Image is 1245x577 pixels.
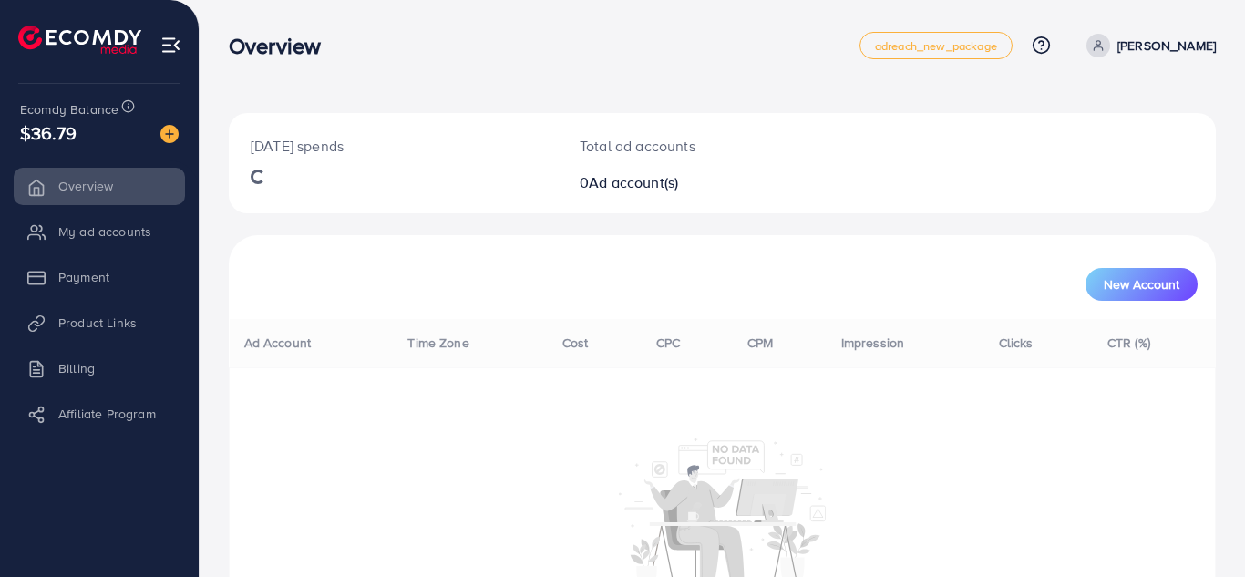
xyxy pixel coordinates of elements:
img: menu [160,35,181,56]
h3: Overview [229,33,335,59]
span: Ecomdy Balance [20,100,118,118]
img: image [160,125,179,143]
p: [PERSON_NAME] [1117,35,1216,57]
span: New Account [1104,278,1179,291]
p: Total ad accounts [580,135,783,157]
p: [DATE] spends [251,135,536,157]
img: logo [18,26,141,54]
span: $36.79 [20,119,77,146]
h2: 0 [580,174,783,191]
button: New Account [1086,268,1198,301]
span: Ad account(s) [589,172,678,192]
a: [PERSON_NAME] [1079,34,1216,57]
span: adreach_new_package [875,40,997,52]
a: adreach_new_package [859,32,1013,59]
